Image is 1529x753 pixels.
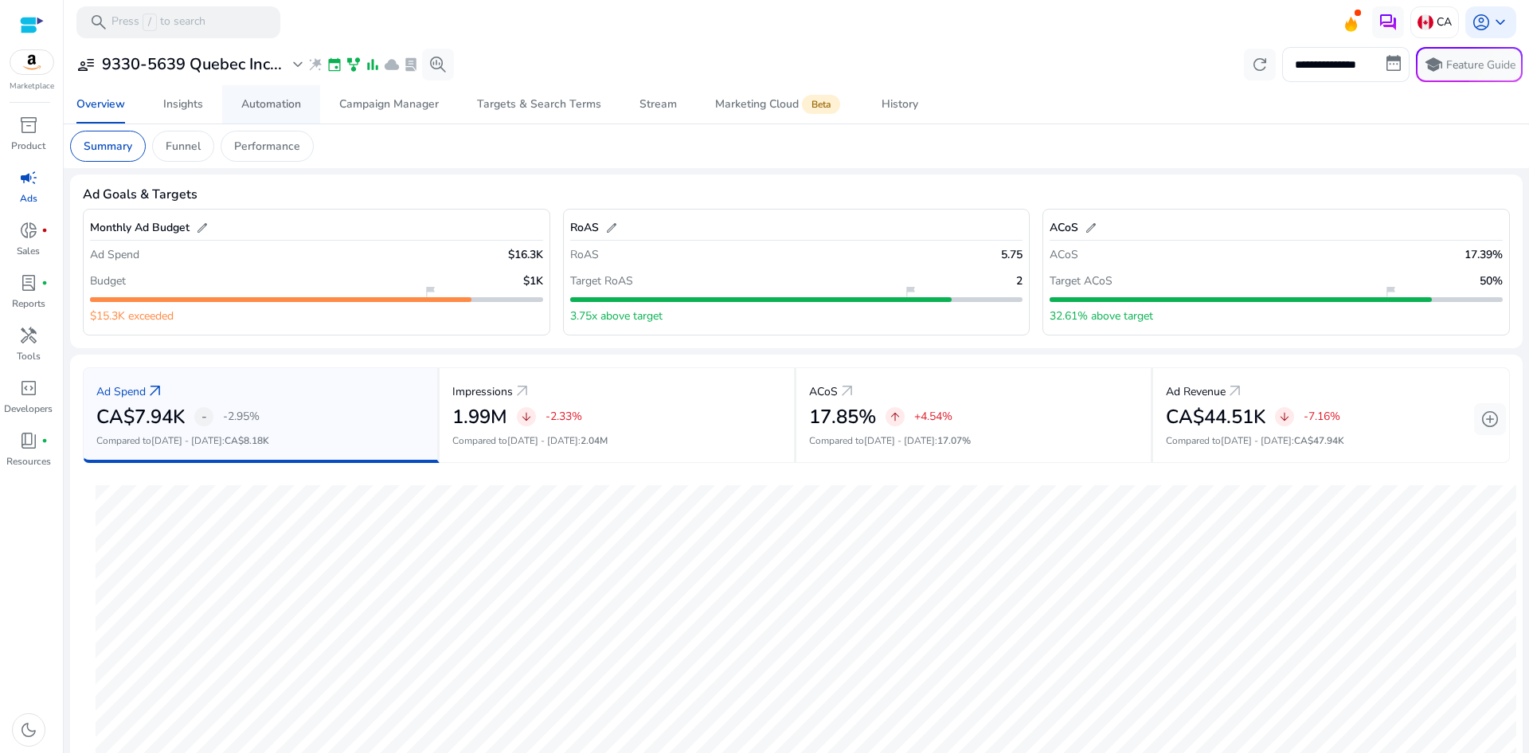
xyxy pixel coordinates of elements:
[84,138,132,155] p: Summary
[234,138,300,155] p: Performance
[1437,8,1452,36] p: CA
[166,138,201,155] p: Funnel
[1480,273,1503,289] p: 50%
[570,308,663,324] p: 3.75x above target
[19,720,38,739] span: dark_mode
[477,99,601,110] div: Targets & Search Terms
[76,55,96,74] span: user_attributes
[1416,47,1523,82] button: schoolFeature Guide
[914,411,952,422] p: +4.54%
[882,99,918,110] div: History
[1050,246,1078,263] p: ACoS
[339,99,439,110] div: Campaign Manager
[715,98,843,111] div: Marketing Cloud
[1418,14,1433,30] img: ca.svg
[1001,246,1023,263] p: 5.75
[11,139,45,153] p: Product
[90,273,126,289] p: Budget
[1244,49,1276,80] button: refresh
[1050,222,1078,235] h5: ACoS
[6,454,51,469] p: Resources
[1384,285,1397,298] span: flag_2
[89,13,108,32] span: search
[19,273,38,292] span: lab_profile
[241,99,301,110] div: Automation
[19,378,38,398] span: code_blocks
[90,246,139,263] p: Ad Spend
[520,410,533,423] span: arrow_downward
[83,187,197,202] h4: Ad Goals & Targets
[513,382,532,401] a: arrow_outward
[1166,383,1226,400] p: Ad Revenue
[384,57,400,73] span: cloud
[1304,411,1340,422] p: -7.16%
[143,14,157,31] span: /
[96,383,146,400] p: Ad Spend
[19,431,38,450] span: book_4
[889,410,901,423] span: arrow_upward
[196,222,209,234] span: edit
[19,221,38,240] span: donut_small
[146,382,165,401] a: arrow_outward
[10,80,54,92] p: Marketplace
[12,296,45,311] p: Reports
[581,434,608,447] span: 2.04M
[1166,406,1265,429] h2: CA$44.51K
[452,433,781,448] p: Compared to :
[96,406,185,429] h2: CA$7.94K
[19,116,38,135] span: inventory_2
[422,49,454,80] button: search_insights
[223,411,260,422] p: -2.95%
[1464,246,1503,263] p: 17.39%
[151,434,222,447] span: [DATE] - [DATE]
[225,434,269,447] span: CA$8.18K
[809,406,876,429] h2: 17.85%
[76,99,125,110] div: Overview
[523,273,543,289] p: $1K
[96,433,424,448] p: Compared to :
[802,95,840,114] span: Beta
[102,55,282,74] h3: 9330-5639 Quebec Inc...
[10,50,53,74] img: amazon.svg
[90,222,190,235] h5: Monthly Ad Budget
[1480,410,1500,429] span: add_circle
[346,57,362,73] span: family_history
[809,433,1138,448] p: Compared to :
[1226,382,1245,401] a: arrow_outward
[507,434,578,447] span: [DATE] - [DATE]
[1424,55,1443,74] span: school
[1250,55,1269,74] span: refresh
[1446,57,1515,73] p: Feature Guide
[365,57,381,73] span: bar_chart
[1472,13,1491,32] span: account_circle
[19,326,38,345] span: handyman
[41,227,48,233] span: fiber_manual_record
[1050,308,1153,324] p: 32.61% above target
[17,349,41,363] p: Tools
[809,383,838,400] p: ACoS
[570,246,599,263] p: RoAS
[1491,13,1510,32] span: keyboard_arrow_down
[1278,410,1291,423] span: arrow_downward
[163,99,203,110] div: Insights
[508,246,543,263] p: $16.3K
[937,434,971,447] span: 17.07%
[1016,273,1023,289] p: 2
[403,57,419,73] span: lab_profile
[1294,434,1344,447] span: CA$47.94K
[639,99,677,110] div: Stream
[307,57,323,73] span: wand_stars
[570,222,599,235] h5: RoAS
[1085,222,1097,234] span: edit
[424,285,436,298] span: flag_2
[838,382,857,401] span: arrow_outward
[90,308,174,324] p: $15.3K exceeded
[1166,433,1496,448] p: Compared to :
[546,411,582,422] p: -2.33%
[904,285,917,298] span: flag_2
[19,168,38,187] span: campaign
[605,222,618,234] span: edit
